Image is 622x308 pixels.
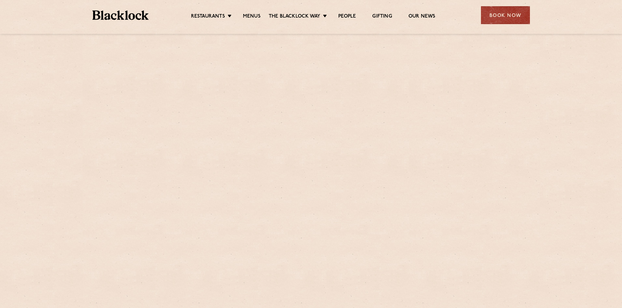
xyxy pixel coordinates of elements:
a: Menus [243,13,261,21]
div: Book Now [481,6,530,24]
img: BL_Textured_Logo-footer-cropped.svg [92,10,149,20]
a: The Blacklock Way [269,13,320,21]
a: Our News [408,13,436,21]
a: Restaurants [191,13,225,21]
a: People [338,13,356,21]
a: Gifting [372,13,392,21]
